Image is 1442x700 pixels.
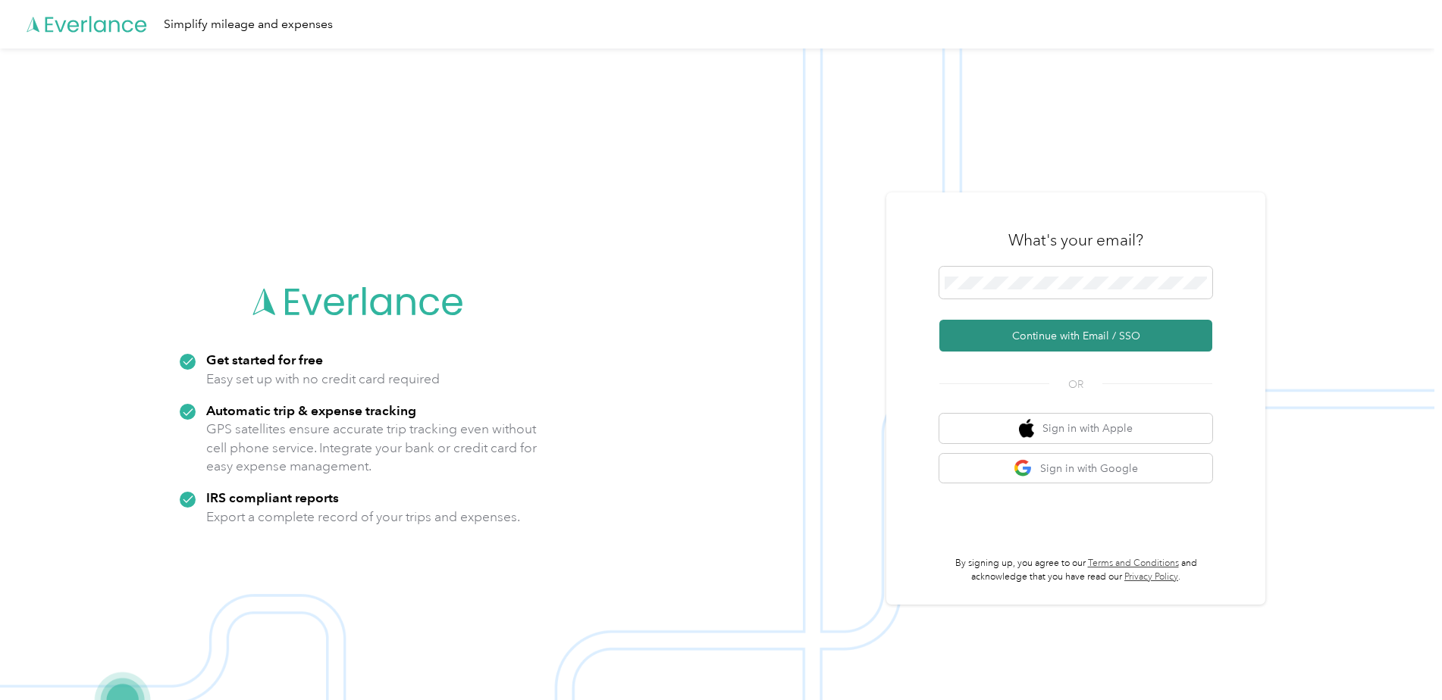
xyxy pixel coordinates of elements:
[206,508,520,527] p: Export a complete record of your trips and expenses.
[1124,571,1178,583] a: Privacy Policy
[206,352,323,367] strong: Get started for free
[206,420,538,476] p: GPS satellites ensure accurate trip tracking even without cell phone service. Integrate your bank...
[1008,230,1143,251] h3: What's your email?
[164,15,333,34] div: Simplify mileage and expenses
[206,489,339,505] strong: IRS compliant reports
[939,454,1212,483] button: google logoSign in with Google
[206,402,416,418] strong: Automatic trip & expense tracking
[1019,419,1034,438] img: apple logo
[939,557,1212,583] p: By signing up, you agree to our and acknowledge that you have read our .
[1049,377,1102,392] span: OR
[1088,558,1179,569] a: Terms and Conditions
[939,320,1212,352] button: Continue with Email / SSO
[206,370,440,389] p: Easy set up with no credit card required
[939,414,1212,443] button: apple logoSign in with Apple
[1014,459,1033,478] img: google logo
